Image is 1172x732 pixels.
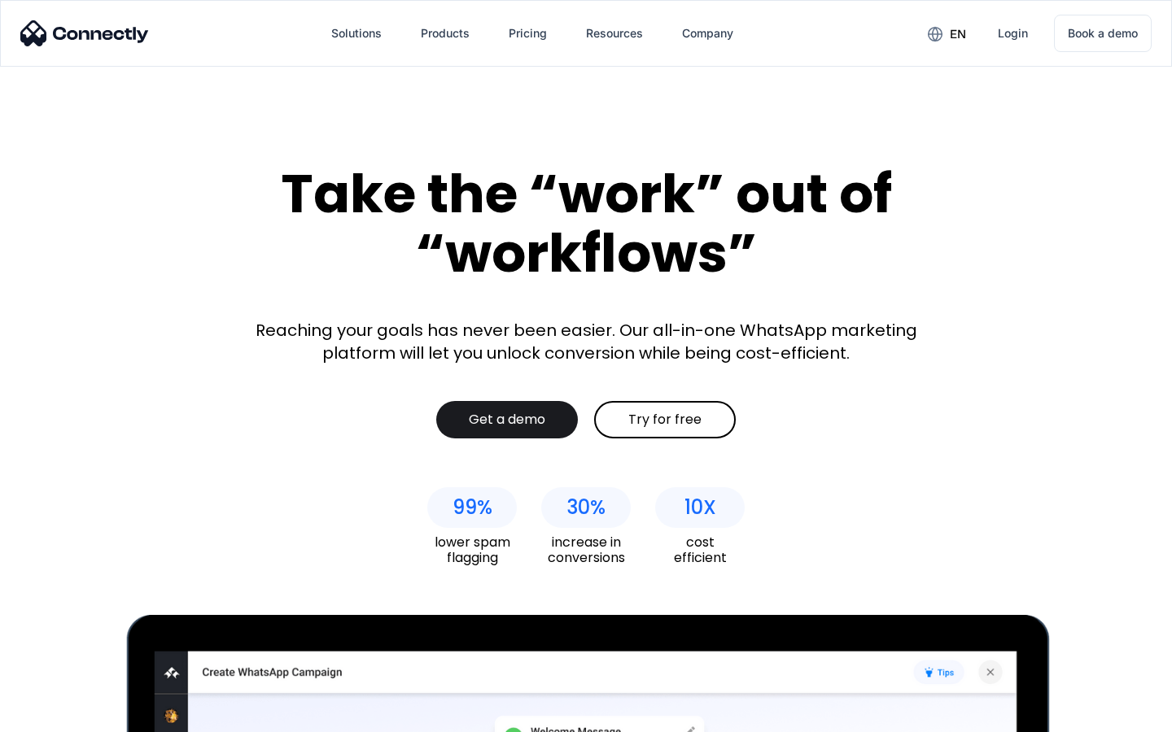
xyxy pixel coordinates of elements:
[628,412,702,428] div: Try for free
[594,401,736,438] a: Try for free
[586,22,643,45] div: Resources
[566,496,606,519] div: 30%
[655,534,745,565] div: cost efficient
[421,22,470,45] div: Products
[244,319,928,364] div: Reaching your goals has never been easier. Our all-in-one WhatsApp marketing platform will let yo...
[950,23,966,46] div: en
[684,496,716,519] div: 10X
[682,22,733,45] div: Company
[20,20,149,46] img: Connectly Logo
[427,534,517,565] div: lower spam flagging
[16,704,98,726] aside: Language selected: English
[220,164,952,282] div: Take the “work” out of “workflows”
[436,401,578,438] a: Get a demo
[541,534,631,565] div: increase in conversions
[509,22,547,45] div: Pricing
[985,14,1041,53] a: Login
[1054,15,1152,52] a: Book a demo
[469,412,545,428] div: Get a demo
[33,704,98,726] ul: Language list
[331,22,382,45] div: Solutions
[496,14,560,53] a: Pricing
[998,22,1028,45] div: Login
[453,496,492,519] div: 99%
